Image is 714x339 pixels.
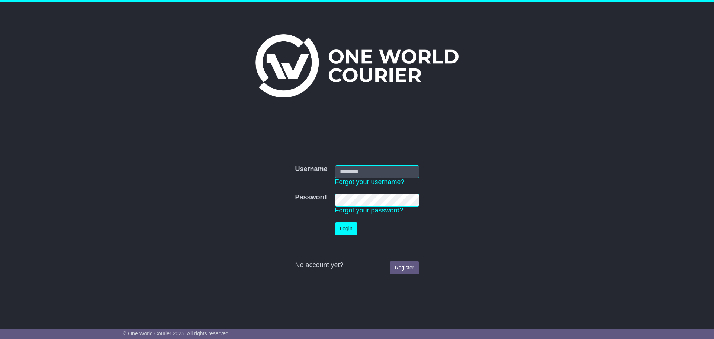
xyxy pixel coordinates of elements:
a: Forgot your username? [335,178,405,186]
span: © One World Courier 2025. All rights reserved. [123,330,230,336]
a: Forgot your password? [335,207,403,214]
label: Password [295,194,327,202]
a: Register [390,261,419,274]
img: One World [255,34,459,97]
button: Login [335,222,357,235]
div: No account yet? [295,261,419,269]
label: Username [295,165,327,173]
